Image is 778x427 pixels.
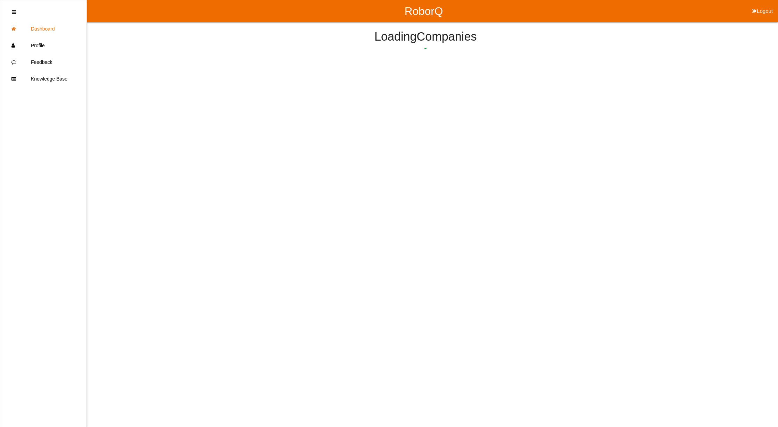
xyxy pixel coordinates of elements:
a: Profile [0,37,86,54]
div: Close [12,4,16,20]
a: Dashboard [0,20,86,37]
a: Feedback [0,54,86,70]
h4: Loading Companies [104,30,747,43]
a: Knowledge Base [0,70,86,87]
